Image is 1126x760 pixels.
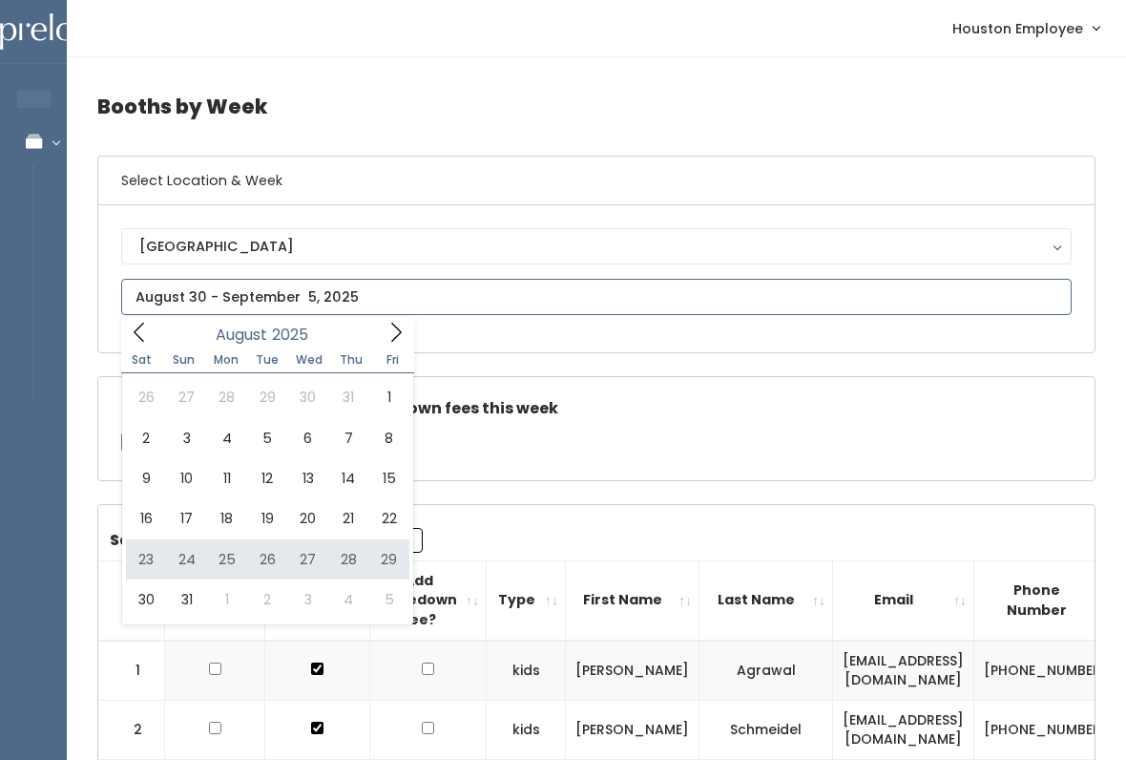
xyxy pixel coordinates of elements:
span: August 29, 2025 [368,539,408,580]
span: August 7, 2025 [328,418,368,458]
span: Thu [330,354,372,366]
span: July 31, 2025 [328,377,368,417]
td: 1 [98,641,165,701]
h5: Check this box if there are no takedown fees this week [121,400,1072,417]
span: July 29, 2025 [247,377,287,417]
span: August 30, 2025 [126,580,166,620]
span: September 4, 2025 [328,580,368,620]
span: August 10, 2025 [166,458,206,498]
a: Houston Employee [933,8,1118,49]
span: September 5, 2025 [368,580,408,620]
th: Add Takedown Fee?: activate to sort column ascending [370,560,487,640]
h4: Booths by Week [97,80,1095,133]
span: August 5, 2025 [247,418,287,458]
td: [PHONE_NUMBER] [974,700,1118,759]
span: Sun [163,354,205,366]
span: August 19, 2025 [247,498,287,538]
th: #: activate to sort column descending [98,560,165,640]
span: Houston Employee [952,18,1083,39]
td: 2 [98,700,165,759]
span: August 16, 2025 [126,498,166,538]
span: August 1, 2025 [368,377,408,417]
span: August 8, 2025 [368,418,408,458]
th: Phone Number: activate to sort column ascending [974,560,1118,640]
span: August 25, 2025 [207,539,247,580]
td: Agrawal [699,641,833,701]
span: August 3, 2025 [166,418,206,458]
td: [EMAIL_ADDRESS][DOMAIN_NAME] [833,700,974,759]
span: August 14, 2025 [328,458,368,498]
span: August 31, 2025 [166,580,206,620]
td: kids [487,700,566,759]
span: August 6, 2025 [288,418,328,458]
td: kids [487,641,566,701]
span: August 17, 2025 [166,498,206,538]
label: Search: [110,528,423,553]
th: Email: activate to sort column ascending [833,560,974,640]
span: July 28, 2025 [207,377,247,417]
td: [EMAIL_ADDRESS][DOMAIN_NAME] [833,641,974,701]
span: Sat [121,354,163,366]
span: Mon [205,354,247,366]
td: Schmeidel [699,700,833,759]
th: Type: activate to sort column ascending [487,560,566,640]
span: September 3, 2025 [288,580,328,620]
button: [GEOGRAPHIC_DATA] [121,228,1072,264]
span: August 27, 2025 [288,539,328,580]
h6: Select Location & Week [98,157,1095,205]
span: August 22, 2025 [368,498,408,538]
span: August 23, 2025 [126,539,166,580]
span: August 9, 2025 [126,458,166,498]
span: August 2, 2025 [126,418,166,458]
span: July 26, 2025 [126,377,166,417]
th: Last Name: activate to sort column ascending [699,560,833,640]
span: August 28, 2025 [328,539,368,580]
th: First Name: activate to sort column ascending [566,560,699,640]
span: August 24, 2025 [166,539,206,580]
td: [PERSON_NAME] [566,700,699,759]
span: September 2, 2025 [247,580,287,620]
input: Year [267,323,324,347]
div: [GEOGRAPHIC_DATA] [139,236,1053,257]
span: Tue [246,354,288,366]
span: August 18, 2025 [207,498,247,538]
td: [PHONE_NUMBER] [974,641,1118,701]
span: August 12, 2025 [247,458,287,498]
span: August 26, 2025 [247,539,287,580]
span: July 27, 2025 [166,377,206,417]
td: [PERSON_NAME] [566,641,699,701]
input: August 30 - September 5, 2025 [121,279,1072,315]
span: September 1, 2025 [207,580,247,620]
span: Fri [372,354,414,366]
span: July 30, 2025 [288,377,328,417]
span: August 11, 2025 [207,458,247,498]
span: August [216,327,267,343]
span: August 4, 2025 [207,418,247,458]
span: Wed [288,354,330,366]
span: August 13, 2025 [288,458,328,498]
span: August 15, 2025 [368,458,408,498]
span: August 20, 2025 [288,498,328,538]
span: August 21, 2025 [328,498,368,538]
